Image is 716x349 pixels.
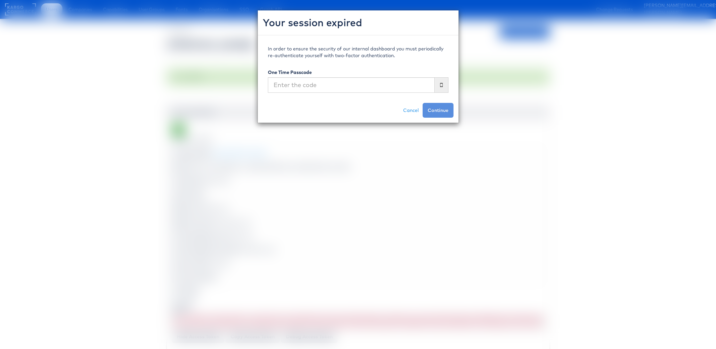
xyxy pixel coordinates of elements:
[423,103,454,118] button: Continue
[399,103,423,118] a: Cancel
[263,15,454,30] h2: Your session expired
[268,77,435,93] input: Enter the code
[268,45,448,59] p: In order to ensure the security of our internal dashboard you must periodically re-authenticate y...
[268,69,312,76] label: One Time Passcode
